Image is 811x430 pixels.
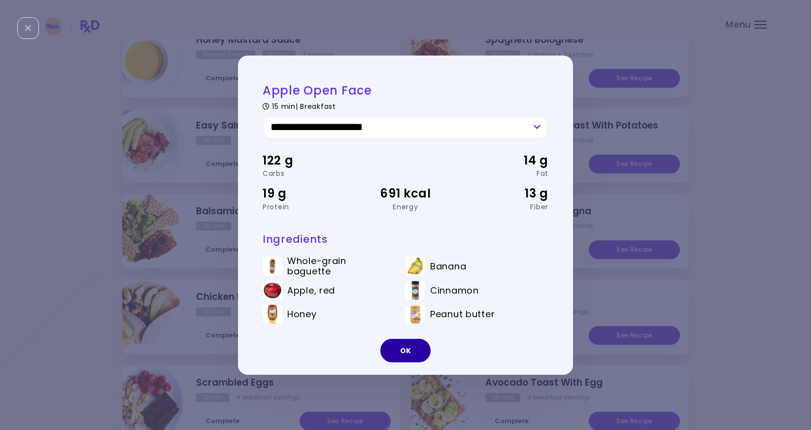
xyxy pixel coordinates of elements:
[263,203,358,210] div: Protein
[287,309,317,320] span: Honey
[263,170,358,177] div: Carbs
[453,203,548,210] div: Fiber
[358,184,453,203] div: 691 kcal
[453,184,548,203] div: 13 g
[453,170,548,177] div: Fat
[263,100,548,109] div: 15 min | Breakfast
[430,261,466,271] span: Banana
[287,285,335,296] span: Apple, red
[380,339,431,363] button: OK
[453,151,548,169] div: 14 g
[287,256,391,277] span: Whole-grain baguette
[263,151,358,169] div: 122 g
[263,184,358,203] div: 19 g
[17,17,39,39] div: Close
[263,82,548,98] h2: Apple Open Face
[263,232,548,245] h3: Ingredients
[358,203,453,210] div: Energy
[430,285,479,296] span: Cinnamon
[430,309,495,320] span: Peanut butter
